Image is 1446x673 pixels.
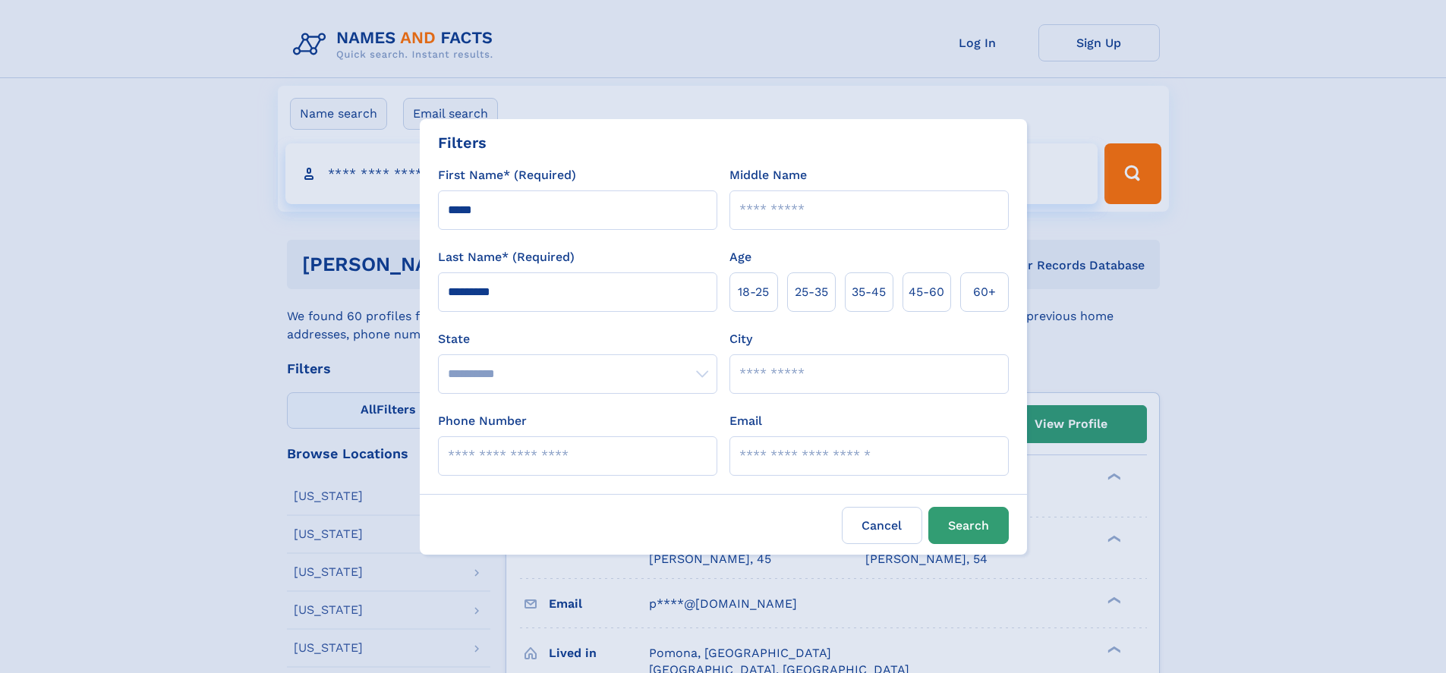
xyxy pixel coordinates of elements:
label: Phone Number [438,412,527,430]
span: 35‑45 [852,283,886,301]
label: Last Name* (Required) [438,248,575,266]
button: Search [928,507,1009,544]
label: City [729,330,752,348]
span: 25‑35 [795,283,828,301]
span: 60+ [973,283,996,301]
label: Cancel [842,507,922,544]
label: Middle Name [729,166,807,184]
label: State [438,330,717,348]
span: 18‑25 [738,283,769,301]
div: Filters [438,131,487,154]
label: Age [729,248,751,266]
span: 45‑60 [909,283,944,301]
label: First Name* (Required) [438,166,576,184]
label: Email [729,412,762,430]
